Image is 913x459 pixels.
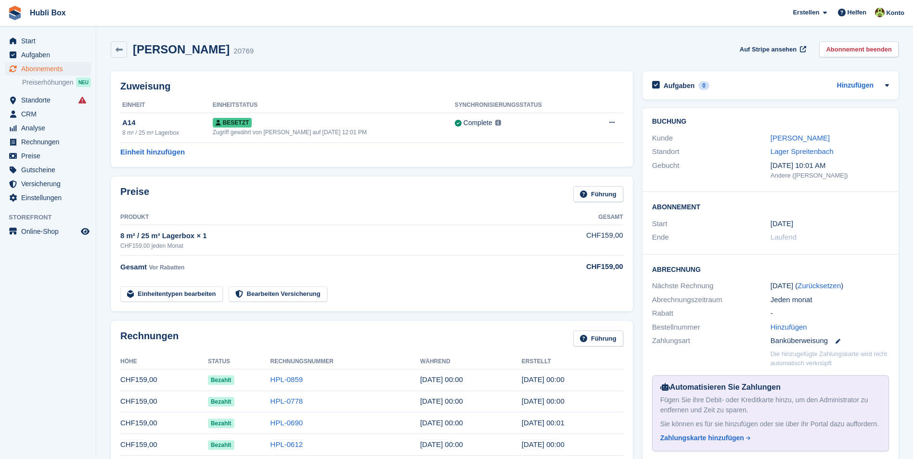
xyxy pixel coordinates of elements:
[270,397,303,405] a: HPL-0778
[771,147,834,155] a: Lager Spreitenbach
[771,335,889,346] div: Banküberweisung
[455,98,592,113] th: Synchronisierungsstatus
[120,331,179,346] h2: Rechnungen
[120,434,208,456] td: CHF159,00
[79,226,91,237] a: Vorschau-Shop
[120,286,223,302] a: Einheitentypen bearbeiten
[664,81,695,90] h2: Aufgaben
[8,6,22,20] img: stora-icon-8386f47178a22dfd0bd8f6a31ec36ba5ce8667c1dd55bd0f319d3a0aa187defe.svg
[652,146,771,157] div: Standort
[698,81,709,90] div: 0
[771,322,807,333] a: Hinzufügen
[120,263,147,271] span: Gesamt
[522,354,623,370] th: Erstellt
[5,62,91,76] a: menu
[21,135,79,149] span: Rechnungen
[819,41,899,57] a: Abonnement beenden
[21,225,79,238] span: Online-Shop
[771,218,793,229] time: 2023-06-29 22:00:00 UTC
[660,419,881,429] div: Sie können es für sie hinzufügen oder sie über ihr Portal dazu auffordern.
[771,160,889,171] div: [DATE] 10:01 AM
[5,34,91,48] a: menu
[21,62,79,76] span: Abonnements
[652,160,771,180] div: Gebucht
[5,48,91,62] a: menu
[522,419,565,427] time: 2025-06-29 22:01:05 UTC
[771,280,889,292] div: [DATE] ( )
[771,349,889,368] p: Die hinzugefügte Zahlungskarte wird nicht automatisch verknüpft
[208,397,234,407] span: Bezahlt
[652,118,889,126] h2: Buchung
[522,397,565,405] time: 2025-07-29 22:00:48 UTC
[133,43,230,56] h2: [PERSON_NAME]
[771,233,797,241] span: Laufend
[120,186,149,202] h2: Preise
[21,34,79,48] span: Start
[120,98,213,113] th: Einheit
[5,177,91,191] a: menu
[21,93,79,107] span: Standorte
[5,149,91,163] a: menu
[21,48,79,62] span: Aufgaben
[21,149,79,163] span: Preise
[208,375,234,385] span: Bezahlt
[233,46,254,57] div: 20769
[5,121,91,135] a: menu
[120,210,547,225] th: Produkt
[547,225,623,255] td: CHF159,00
[547,210,623,225] th: Gesamt
[9,213,96,222] span: Storefront
[21,163,79,177] span: Gutscheine
[573,186,623,202] a: Führung
[771,308,889,319] div: -
[463,118,492,128] div: Complete
[797,281,841,290] a: Zurücksetzen
[736,41,808,57] a: Auf Stripe ansehen
[652,218,771,229] div: Start
[213,128,455,137] div: Zugriff gewährt von [PERSON_NAME] auf [DATE] 12:01 PM
[78,96,86,104] i: Es sind Fehler bei der Synchronisierung von Smart-Einträgen aufgetreten
[771,134,830,142] a: [PERSON_NAME]
[740,45,797,54] span: Auf Stripe ansehen
[21,191,79,204] span: Einstellungen
[213,118,252,127] span: Besetzt
[420,354,522,370] th: Während
[875,8,885,17] img: Luca Space4you
[21,107,79,121] span: CRM
[652,232,771,243] div: Ende
[122,128,213,137] div: 8 m² / 25 m³ Lagerbox
[120,412,208,434] td: CHF159,00
[120,354,208,370] th: Höhe
[573,331,623,346] a: Führung
[5,191,91,204] a: menu
[652,264,889,274] h2: Abrechnung
[660,433,877,443] a: Zahlungskarte hinzufügen
[120,369,208,391] td: CHF159,00
[522,375,565,383] time: 2025-08-29 22:00:58 UTC
[886,8,904,18] span: Konto
[420,419,463,427] time: 2025-06-30 22:00:00 UTC
[5,135,91,149] a: menu
[208,440,234,450] span: Bezahlt
[495,120,501,126] img: icon-info-grey-7440780725fd019a000dd9b08b2336e03edf1995a4989e88bcd33f0948082b44.svg
[208,354,270,370] th: Status
[652,294,771,306] div: Abrechnungszeitraum
[120,147,185,158] a: Einheit hinzufügen
[547,261,623,272] div: CHF159,00
[420,440,463,448] time: 2025-05-30 22:00:00 UTC
[522,440,565,448] time: 2025-05-29 22:00:18 UTC
[5,107,91,121] a: menu
[5,163,91,177] a: menu
[5,93,91,107] a: menu
[120,242,547,250] div: CHF159,00 jeden Monat
[660,433,744,443] div: Zahlungskarte hinzufügen
[21,121,79,135] span: Analyse
[420,397,463,405] time: 2025-07-30 22:00:00 UTC
[771,294,889,306] div: Jeden monat
[270,419,303,427] a: HPL-0690
[208,419,234,428] span: Bezahlt
[149,264,184,271] span: Vor Rabatten
[652,280,771,292] div: Nächste Rechnung
[229,286,327,302] a: Bearbeiten Versicherung
[848,8,867,17] span: Helfen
